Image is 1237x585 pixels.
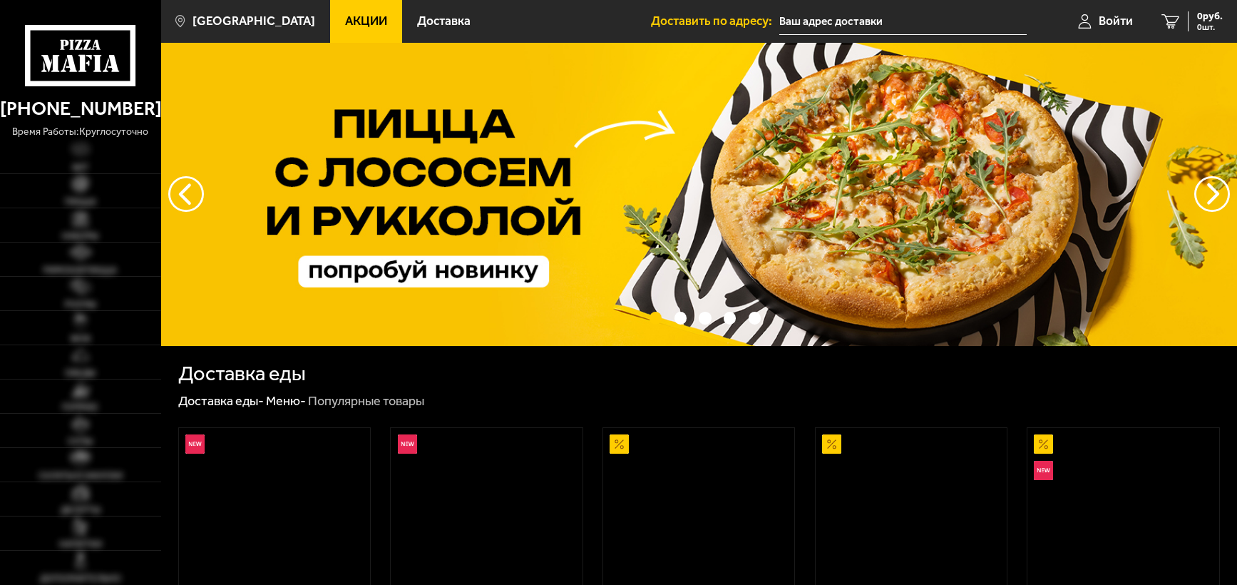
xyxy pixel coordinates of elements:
span: Доставка [417,15,471,27]
button: предыдущий [1194,176,1230,212]
img: Новинка [1034,461,1053,480]
span: 0 шт. [1197,23,1223,31]
button: следующий [168,176,204,212]
span: Римская пицца [43,266,117,275]
img: Новинка [398,434,417,454]
div: Популярные товары [308,393,424,410]
button: точки переключения [724,312,736,324]
span: Горячее [62,403,98,412]
span: Супы [68,437,93,446]
a: Меню- [266,393,306,409]
span: Хит [72,163,89,172]
span: Дополнительно [40,574,121,583]
span: Обеды [65,369,96,377]
button: точки переключения [674,312,687,324]
span: 0 руб. [1197,11,1223,21]
button: точки переключения [699,312,711,324]
button: точки переключения [749,312,761,324]
img: Новинка [185,434,205,454]
button: точки переключения [650,312,662,324]
span: Напитки [59,540,102,549]
span: [GEOGRAPHIC_DATA] [193,15,315,27]
span: WOK [71,335,91,343]
span: Доставить по адресу: [651,15,779,27]
img: Акционный [610,434,629,454]
img: Акционный [822,434,841,454]
span: Роллы [65,300,96,309]
img: Акционный [1034,434,1053,454]
span: Салаты и закуски [39,472,123,480]
a: Доставка еды- [178,393,264,409]
h1: Доставка еды [178,363,306,384]
input: Ваш адрес доставки [779,9,1027,35]
span: Десерты [61,506,101,514]
span: Наборы [62,232,98,240]
span: Войти [1099,15,1133,27]
span: Пицца [65,198,96,206]
span: Акции [345,15,387,27]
